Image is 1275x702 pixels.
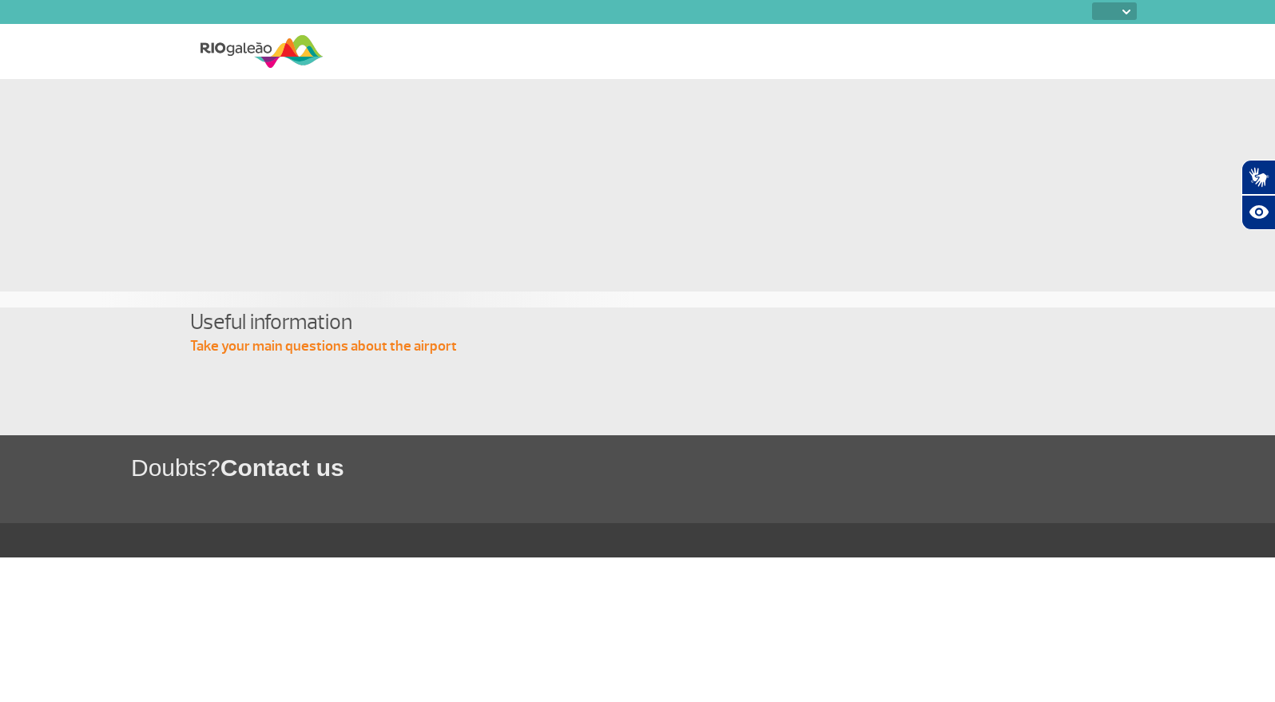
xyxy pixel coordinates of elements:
h4: Useful information [190,307,1085,337]
div: Plugin de acessibilidade da Hand Talk. [1241,160,1275,230]
span: Contact us [220,454,344,481]
button: Abrir tradutor de língua de sinais. [1241,160,1275,195]
button: Abrir recursos assistivos. [1241,195,1275,230]
h1: Doubts? [131,451,1275,484]
p: Take your main questions about the airport [190,337,1085,356]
